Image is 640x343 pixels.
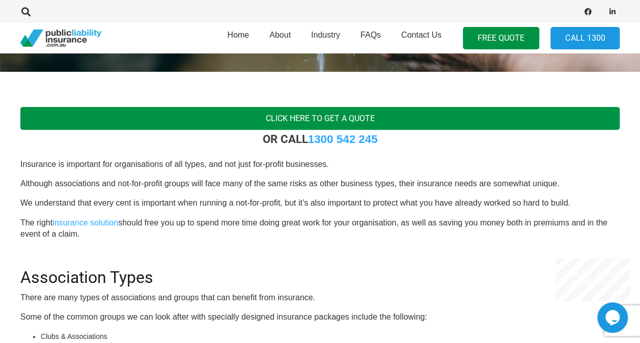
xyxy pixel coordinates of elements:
a: Facebook [581,5,595,19]
a: About [259,20,301,56]
span: Contact Us [401,31,441,39]
a: 1300 542 245 [308,133,378,146]
p: The right should free you up to spend more time doing great work for your organisation, as well a... [20,217,620,240]
a: Home [217,20,259,56]
a: FREE QUOTE [463,27,539,50]
a: LinkedIn [605,5,620,19]
a: insurance solution [52,218,118,227]
strong: OR CALL [263,132,378,146]
a: Call 1300 [550,27,620,50]
a: pli_logotransparent [20,30,101,47]
span: Industry [311,31,340,39]
iframe: chat widget [555,258,630,301]
h2: Association Types [20,255,620,287]
li: Clubs & Associations [41,331,620,342]
p: We understand that every cent is important when running a not-for-profit, but it’s also important... [20,197,620,209]
span: Home [227,31,249,39]
p: Some of the common groups we can look after with specially designed insurance packages include th... [20,311,620,323]
a: Search [16,7,36,16]
span: About [269,31,291,39]
p: Insurance is important for organisations of all types, and not just for-profit businesses. [20,159,620,170]
p: There are many types of associations and groups that can benefit from insurance. [20,292,620,303]
a: Contact Us [391,20,452,56]
span: FAQs [360,31,381,39]
a: Industry [301,20,350,56]
iframe: chat widget [597,302,630,333]
a: Click Here To Get a Quote [20,107,620,130]
a: FAQs [350,20,391,56]
p: Although associations and not-for-profit groups will face many of the same risks as other busines... [20,178,620,189]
